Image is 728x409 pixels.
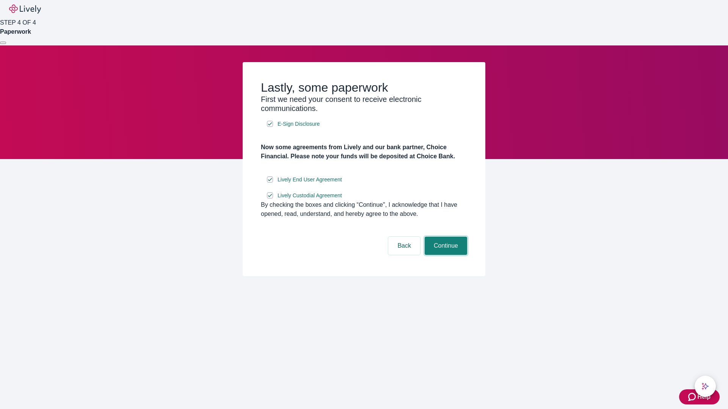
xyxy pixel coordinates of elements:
[261,95,467,113] h3: First we need your consent to receive electronic communications.
[276,119,321,129] a: e-sign disclosure document
[695,376,716,397] button: chat
[679,389,720,404] button: Zendesk support iconHelp
[701,382,709,390] svg: Lively AI Assistant
[9,5,41,14] img: Lively
[261,200,467,219] div: By checking the boxes and clicking “Continue", I acknowledge that I have opened, read, understand...
[278,176,342,184] span: Lively End User Agreement
[261,80,467,95] h2: Lastly, some paperwork
[276,175,344,184] a: e-sign disclosure document
[276,191,344,200] a: e-sign disclosure document
[261,143,467,161] h4: Now some agreements from Lively and our bank partner, Choice Financial. Please note your funds wi...
[425,237,467,255] button: Continue
[278,192,342,200] span: Lively Custodial Agreement
[697,392,711,401] span: Help
[278,120,320,128] span: E-Sign Disclosure
[388,237,420,255] button: Back
[688,392,697,401] svg: Zendesk support icon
